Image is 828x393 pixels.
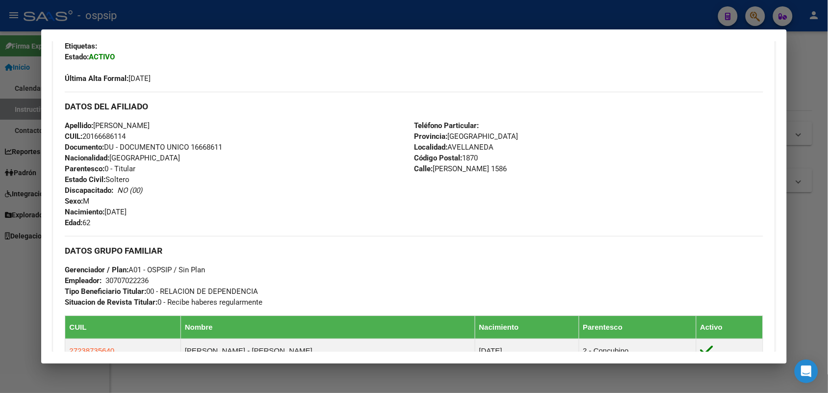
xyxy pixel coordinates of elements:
th: Activo [696,316,763,339]
span: A01 - OSPSIP / Sin Plan [65,265,205,274]
strong: Parentesco: [65,164,104,173]
div: 30707022236 [105,275,149,286]
strong: Localidad: [414,143,447,152]
strong: Documento: [65,143,104,152]
span: 20166686114 [65,132,126,141]
strong: Código Postal: [414,154,462,162]
strong: Gerenciador / Plan: [65,265,129,274]
strong: CUIL: [65,132,82,141]
span: [PERSON_NAME] 1586 [414,164,507,173]
th: Nombre [181,316,475,339]
span: 0 - Recibe haberes regularmente [65,298,262,307]
span: 0 - Titular [65,164,135,173]
strong: Teléfono Particular: [414,121,479,130]
span: [PERSON_NAME] [65,121,150,130]
strong: Sexo: [65,197,83,206]
i: NO (00) [117,186,142,195]
span: 27238735640 [69,346,114,355]
span: M [65,197,89,206]
span: Soltero [65,175,129,184]
h3: DATOS GRUPO FAMILIAR [65,245,763,256]
strong: Nacimiento: [65,208,104,216]
strong: Situacion de Revista Titular: [65,298,157,307]
strong: Discapacitado: [65,186,113,195]
strong: Etiquetas: [65,42,97,51]
th: Parentesco [579,316,696,339]
td: [DATE] [475,339,579,363]
span: [GEOGRAPHIC_DATA] [414,132,518,141]
strong: Calle: [414,164,433,173]
strong: Nacionalidad: [65,154,109,162]
span: DU - DOCUMENTO UNICO 16668611 [65,143,222,152]
strong: Estado Civil: [65,175,105,184]
div: Open Intercom Messenger [795,360,818,383]
strong: ACTIVO [89,52,115,61]
th: Nacimiento [475,316,579,339]
strong: Provincia: [414,132,447,141]
strong: Estado: [65,52,89,61]
span: [DATE] [65,208,127,216]
strong: Tipo Beneficiario Titular: [65,287,146,296]
td: 2 - Concubino [579,339,696,363]
strong: Edad: [65,218,82,227]
th: CUIL [65,316,181,339]
span: 62 [65,218,90,227]
span: 1870 [414,154,478,162]
strong: Apellido: [65,121,93,130]
strong: Última Alta Formal: [65,74,129,83]
span: 00 - RELACION DE DEPENDENCIA [65,287,258,296]
strong: Empleador: [65,276,102,285]
span: AVELLANEDA [414,143,493,152]
span: [DATE] [65,74,151,83]
td: [PERSON_NAME] - [PERSON_NAME] [181,339,475,363]
span: [GEOGRAPHIC_DATA] [65,154,180,162]
h3: DATOS DEL AFILIADO [65,101,763,112]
